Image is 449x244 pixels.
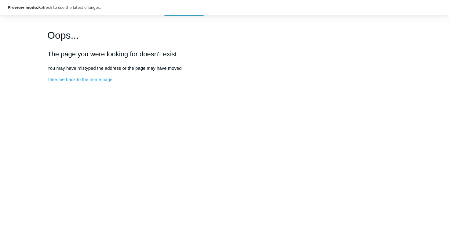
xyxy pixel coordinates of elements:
[8,5,101,10] div: Refresh to see the latest changes.
[47,49,402,59] h2: The page you were looking for doesn't exist
[47,28,402,43] h1: Oops...
[8,5,38,10] strong: Preview mode.
[47,77,112,82] a: Take me back to the home page
[47,65,402,72] p: You may have mistyped the address or the page may have moved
